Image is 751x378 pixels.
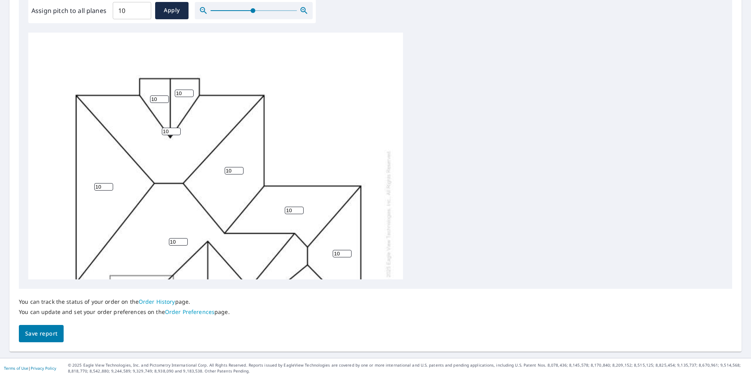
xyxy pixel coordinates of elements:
[155,2,189,19] button: Apply
[31,6,106,15] label: Assign pitch to all planes
[19,298,230,305] p: You can track the status of your order on the page.
[161,6,182,15] span: Apply
[4,366,56,371] p: |
[165,308,214,316] a: Order Preferences
[139,298,175,305] a: Order History
[31,365,56,371] a: Privacy Policy
[4,365,28,371] a: Terms of Use
[19,325,64,343] button: Save report
[19,308,230,316] p: You can update and set your order preferences on the page.
[25,329,57,339] span: Save report
[68,362,747,374] p: © 2025 Eagle View Technologies, Inc. and Pictometry International Corp. All Rights Reserved. Repo...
